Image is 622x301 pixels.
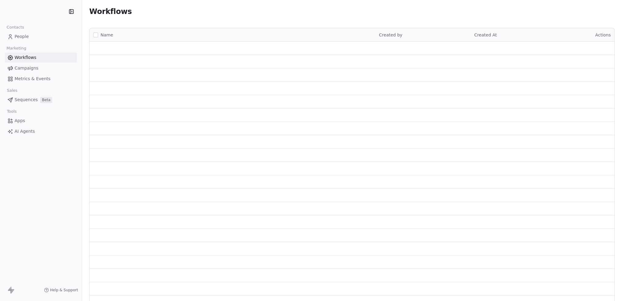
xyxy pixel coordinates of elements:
[50,288,78,292] span: Help & Support
[4,86,20,95] span: Sales
[5,74,77,84] a: Metrics & Events
[15,33,29,40] span: People
[5,95,77,105] a: SequencesBeta
[15,97,38,103] span: Sequences
[101,32,113,38] span: Name
[44,288,78,292] a: Help & Support
[15,76,50,82] span: Metrics & Events
[4,44,29,53] span: Marketing
[15,54,36,61] span: Workflows
[5,116,77,126] a: Apps
[4,107,19,116] span: Tools
[4,23,27,32] span: Contacts
[15,65,38,71] span: Campaigns
[89,7,132,16] span: Workflows
[379,32,402,37] span: Created by
[15,128,35,135] span: AI Agents
[5,53,77,63] a: Workflows
[5,126,77,136] a: AI Agents
[40,97,52,103] span: Beta
[5,63,77,73] a: Campaigns
[595,32,611,37] span: Actions
[5,32,77,42] a: People
[15,118,25,124] span: Apps
[474,32,497,37] span: Created At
